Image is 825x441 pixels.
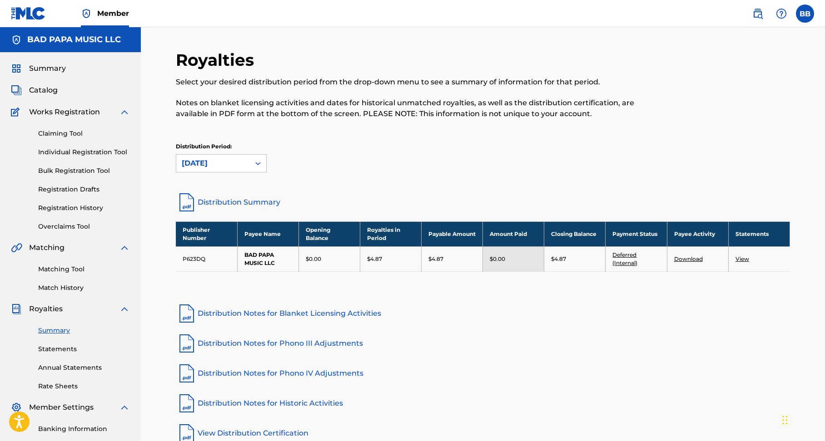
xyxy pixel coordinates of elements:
[612,251,637,266] a: Deferred (Internal)
[176,363,198,384] img: pdf
[176,303,198,324] img: pdf
[38,424,130,434] a: Banking Information
[119,402,130,413] img: expand
[11,107,23,118] img: Works Registration
[11,7,46,20] img: MLC Logo
[428,255,443,263] p: $4.87
[38,344,130,354] a: Statements
[367,255,382,263] p: $4.87
[176,333,790,354] a: Distribution Notes for Phono III Adjustments
[483,221,544,246] th: Amount Paid
[306,255,321,263] p: $0.00
[780,397,825,441] iframe: Chat Widget
[749,5,767,23] a: Public Search
[667,221,728,246] th: Payee Activity
[674,255,703,262] a: Download
[422,221,483,246] th: Payable Amount
[119,242,130,253] img: expand
[176,333,198,354] img: pdf
[782,407,788,434] div: Drag
[38,265,130,274] a: Matching Tool
[38,147,130,157] a: Individual Registration Tool
[11,304,22,314] img: Royalties
[176,191,198,213] img: distribution-summary-pdf
[11,63,22,74] img: Summary
[29,304,63,314] span: Royalties
[772,5,790,23] div: Help
[38,382,130,391] a: Rate Sheets
[11,85,58,96] a: CatalogCatalog
[97,8,129,19] span: Member
[29,107,100,118] span: Works Registration
[11,242,22,253] img: Matching
[176,142,267,151] p: Distribution Period:
[237,246,298,271] td: BAD PAPA MUSIC LLC
[544,221,606,246] th: Closing Balance
[176,98,649,119] p: Notes on blanket licensing activities and dates for historical unmatched royalties, as well as th...
[27,34,121,45] h5: BAD PAPA MUSIC LLC
[176,392,198,414] img: pdf
[119,304,130,314] img: expand
[176,392,790,414] a: Distribution Notes for Historic Activities
[490,255,505,263] p: $0.00
[119,107,130,118] img: expand
[176,221,237,246] th: Publisher Number
[176,50,258,70] h2: Royalties
[551,255,566,263] p: $4.87
[182,158,244,169] div: [DATE]
[796,5,814,23] div: User Menu
[81,8,92,19] img: Top Rightsholder
[176,246,237,271] td: P623DQ
[11,402,22,413] img: Member Settings
[736,255,749,262] a: View
[11,34,22,45] img: Accounts
[38,363,130,372] a: Annual Statements
[800,294,825,367] iframe: Resource Center
[38,283,130,293] a: Match History
[176,191,790,213] a: Distribution Summary
[176,303,790,324] a: Distribution Notes for Blanket Licensing Activities
[29,63,66,74] span: Summary
[298,221,360,246] th: Opening Balance
[176,77,649,88] p: Select your desired distribution period from the drop-down menu to see a summary of information f...
[176,363,790,384] a: Distribution Notes for Phono IV Adjustments
[29,242,65,253] span: Matching
[11,85,22,96] img: Catalog
[752,8,763,19] img: search
[11,63,66,74] a: SummarySummary
[38,185,130,194] a: Registration Drafts
[29,402,94,413] span: Member Settings
[38,129,130,138] a: Claiming Tool
[38,222,130,231] a: Overclaims Tool
[360,221,421,246] th: Royalties in Period
[29,85,58,96] span: Catalog
[38,203,130,213] a: Registration History
[38,326,130,335] a: Summary
[38,166,130,176] a: Bulk Registration Tool
[606,221,667,246] th: Payment Status
[237,221,298,246] th: Payee Name
[776,8,787,19] img: help
[728,221,790,246] th: Statements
